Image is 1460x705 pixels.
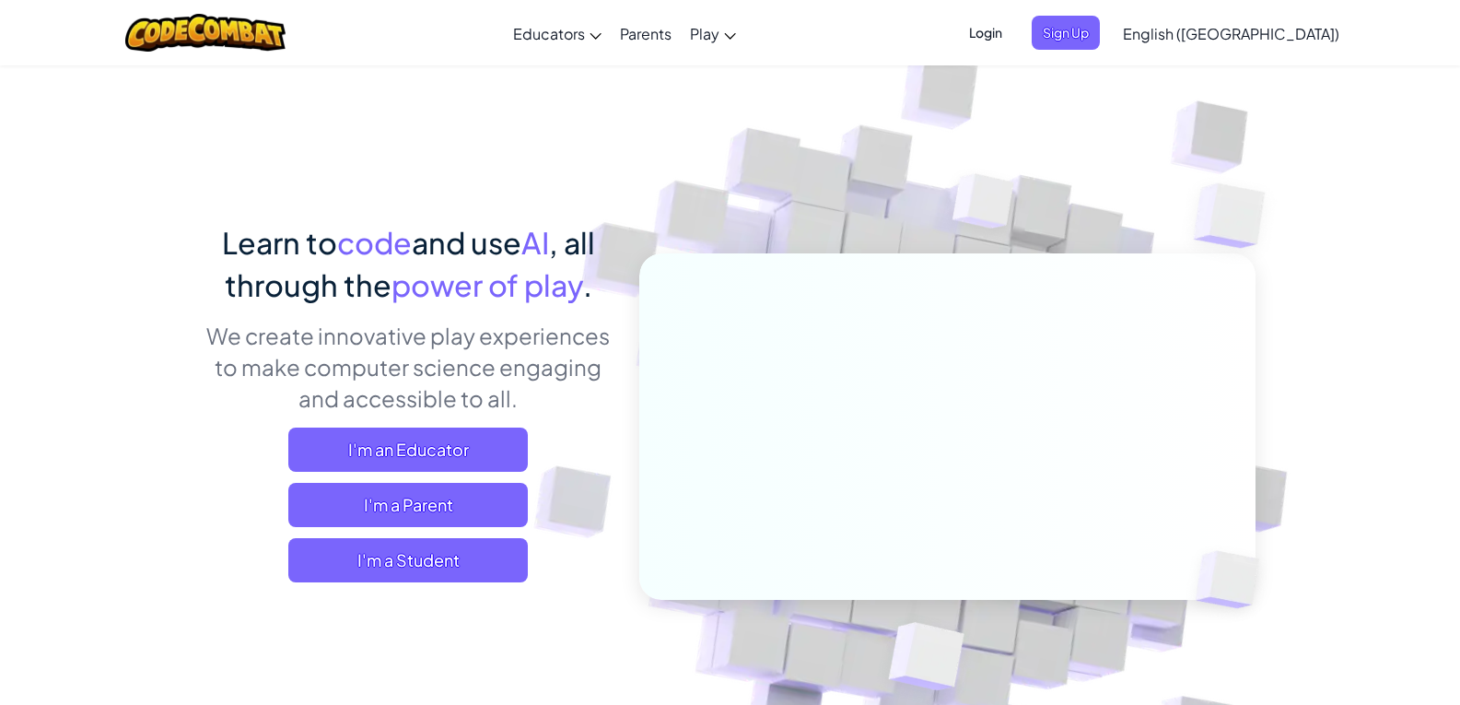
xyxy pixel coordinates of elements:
[391,266,583,303] span: power of play
[1164,512,1302,647] img: Overlap cubes
[958,16,1013,50] button: Login
[222,224,337,261] span: Learn to
[917,137,1050,275] img: Overlap cubes
[504,8,611,58] a: Educators
[1123,24,1339,43] span: English ([GEOGRAPHIC_DATA])
[583,266,592,303] span: .
[690,24,719,43] span: Play
[521,224,549,261] span: AI
[337,224,412,261] span: code
[205,320,612,414] p: We create innovative play experiences to make computer science engaging and accessible to all.
[288,483,528,527] a: I'm a Parent
[125,14,286,52] img: CodeCombat logo
[681,8,745,58] a: Play
[611,8,681,58] a: Parents
[1114,8,1349,58] a: English ([GEOGRAPHIC_DATA])
[1157,138,1316,294] img: Overlap cubes
[288,538,528,582] button: I'm a Student
[513,24,585,43] span: Educators
[412,224,521,261] span: and use
[288,428,528,472] a: I'm an Educator
[1032,16,1100,50] button: Sign Up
